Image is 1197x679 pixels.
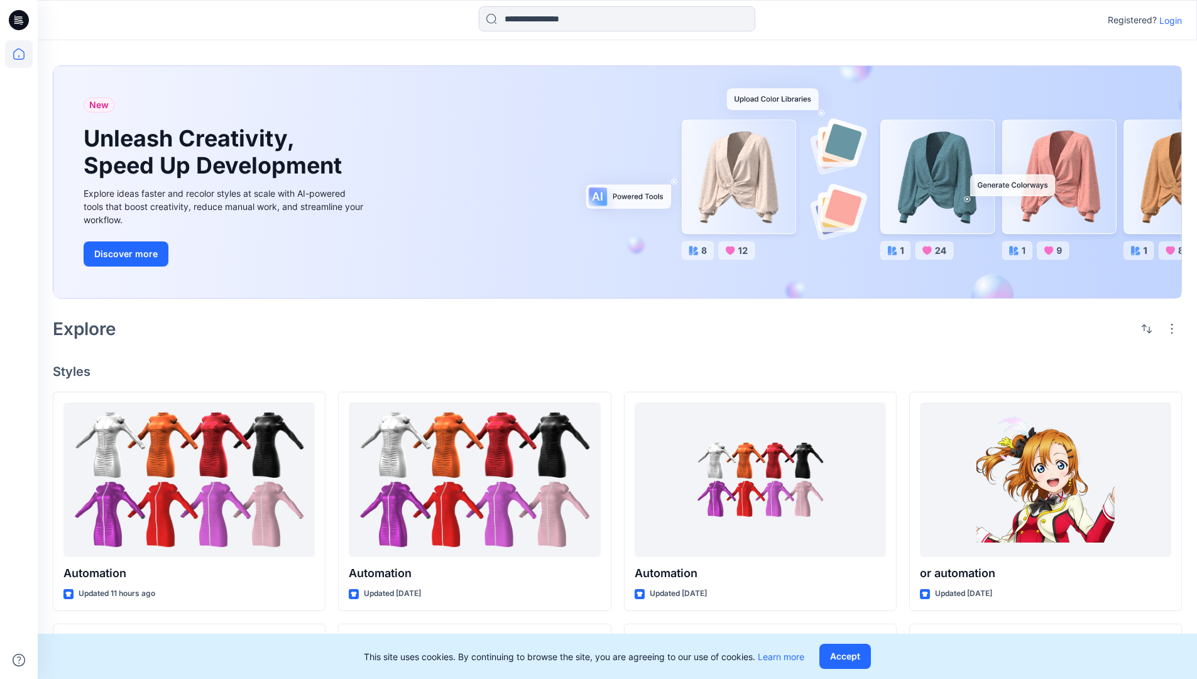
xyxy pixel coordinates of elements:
[349,565,600,582] p: Automation
[63,402,315,558] a: Automation
[920,402,1171,558] a: or automation
[84,187,366,226] div: Explore ideas faster and recolor styles at scale with AI-powered tools that boost creativity, red...
[364,650,804,663] p: This site uses cookies. By continuing to browse the site, you are agreeing to our use of cookies.
[935,587,992,600] p: Updated [DATE]
[920,565,1171,582] p: or automation
[635,402,886,558] a: Automation
[650,587,707,600] p: Updated [DATE]
[758,651,804,662] a: Learn more
[53,364,1182,379] h4: Styles
[53,319,116,339] h2: Explore
[1159,14,1182,27] p: Login
[84,125,347,179] h1: Unleash Creativity, Speed Up Development
[349,402,600,558] a: Automation
[84,241,366,267] a: Discover more
[63,565,315,582] p: Automation
[1108,13,1157,28] p: Registered?
[819,644,871,669] button: Accept
[84,241,168,267] button: Discover more
[89,97,109,113] span: New
[79,587,155,600] p: Updated 11 hours ago
[364,587,421,600] p: Updated [DATE]
[635,565,886,582] p: Automation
